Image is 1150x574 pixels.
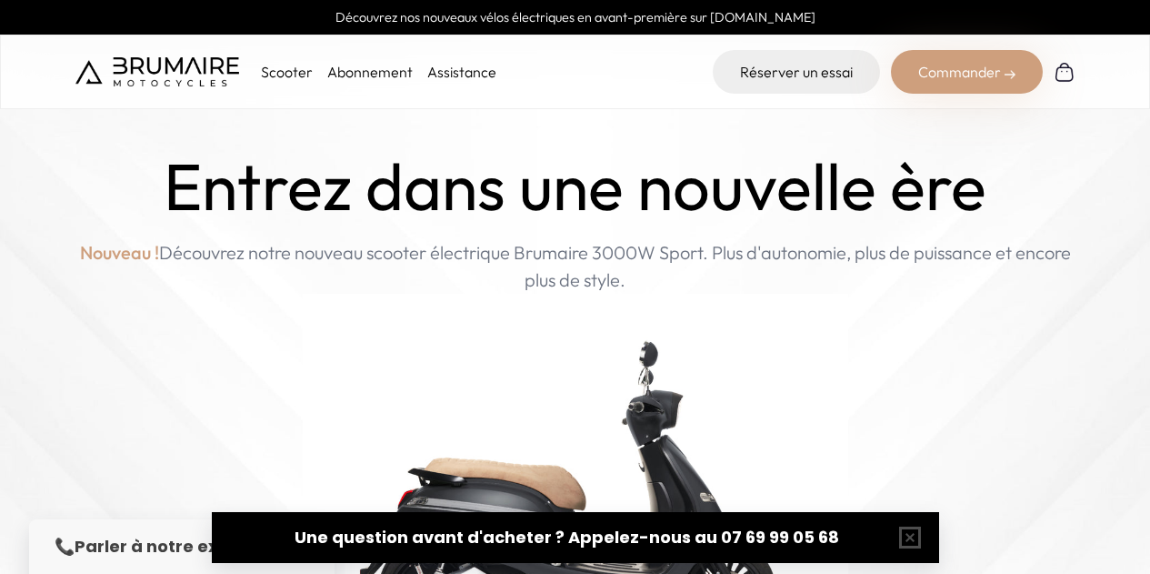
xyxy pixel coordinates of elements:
h1: Entrez dans une nouvelle ère [164,149,986,225]
div: Commander [891,50,1043,94]
span: Nouveau ! [80,239,159,267]
img: Panier [1054,61,1075,83]
img: Brumaire Motocycles [75,57,239,86]
a: Abonnement [327,63,413,81]
img: right-arrow-2.png [1005,69,1015,80]
p: Découvrez notre nouveau scooter électrique Brumaire 3000W Sport. Plus d'autonomie, plus de puissa... [75,239,1075,294]
a: Réserver un essai [713,50,880,94]
a: Assistance [427,63,496,81]
p: Scooter [261,61,313,83]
